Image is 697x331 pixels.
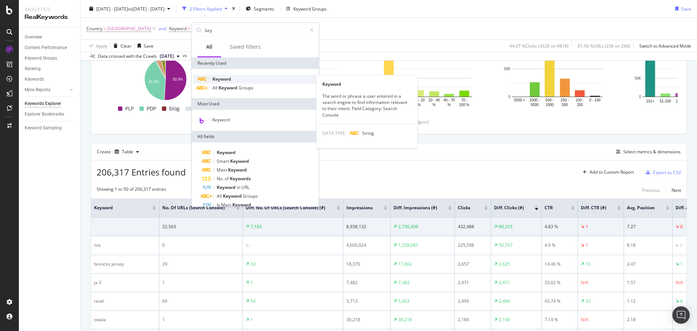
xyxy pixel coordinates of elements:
div: Saved Filters [230,43,261,51]
div: 10 [586,261,591,267]
text: 0 [639,95,641,99]
div: 7.27 [627,223,669,230]
div: Analytics [25,6,74,13]
span: Keyword [212,117,230,123]
span: Diff. No. of URLs (Search Console) (#) [246,205,326,211]
div: Keyword Groups [293,5,327,12]
div: 2,160 [499,316,510,323]
div: Explorer Bookmarks [25,110,64,118]
text: 40 - 70 [444,98,455,102]
text: 0 [508,95,510,99]
span: No. [217,175,225,182]
div: (scroll horizontally to see more widgets) [100,119,678,125]
text: 1000 [546,103,554,107]
div: Keyword Groups [25,55,57,62]
div: 43.74 % [545,298,575,304]
svg: A chart. [370,37,483,108]
a: Keyword Groups [25,55,75,62]
text: 100 % [459,103,469,107]
div: 0 [162,242,240,249]
text: % [417,103,421,107]
div: 1,558,085 [398,242,418,249]
button: Segments [243,3,277,15]
span: Is [217,202,221,208]
div: Switch to Advanced Mode [639,43,691,49]
a: Keywords [25,76,75,83]
span: Keyword [217,184,237,190]
button: Next [672,186,681,195]
a: Keywords Explorer [25,100,75,108]
div: Open Intercom Messenger [672,306,690,324]
div: 0 [680,242,682,249]
a: Explorer Bookmarks [25,110,75,118]
a: Content Performance [25,44,75,52]
div: ja 3 [94,279,156,286]
svg: A chart. [501,37,614,108]
div: RealKeywords [25,13,74,21]
div: 4.83 % [545,223,575,230]
span: Impressions [346,205,373,211]
text: 200K [371,58,380,62]
div: The word or phrase a user entered in a search engine to find information relevant to their intent... [317,93,417,118]
div: 1 [586,242,588,249]
div: 33.02 % [545,279,575,286]
span: vs [183,52,188,59]
text: 50.9% [173,78,183,82]
text: 41.3% [149,80,159,84]
span: All [212,85,219,91]
span: Keywords [230,175,251,182]
span: Diff. Clicks (#) [494,205,524,211]
span: Keyword [230,158,249,164]
div: 2,471 [499,279,510,286]
div: 2,657 [458,261,488,267]
div: and [159,25,166,32]
div: 1 [680,261,683,267]
button: Clear [111,40,131,52]
span: in [237,184,241,190]
text: 1000 - [530,98,540,102]
span: Keyword [169,25,187,32]
div: 1 [250,316,253,323]
img: Equal [676,245,678,247]
button: Export as CSV [643,166,681,178]
span: PDP [147,104,156,113]
text: 50K [504,67,510,71]
button: [DATE] [157,52,183,61]
button: Add to Custom Report [580,166,634,178]
span: Main [217,167,228,173]
div: Save [144,43,154,49]
text: 5000 [531,103,539,107]
div: Data crossed with the Crawls [98,53,157,60]
text: 20 - 40 [428,98,440,102]
span: PLP [125,104,134,113]
div: N/A [581,316,588,323]
div: 33 [250,261,256,267]
button: Switch to Advanced Mode [636,40,691,52]
div: 22,563 [162,223,240,230]
span: Others... [183,104,209,113]
div: 87.56 % URLs ( 23K on 26K ) [578,43,630,49]
span: Diff. CTR (#) [581,205,606,211]
div: Save [681,5,691,12]
span: URL [241,184,249,190]
span: Keyword [212,76,231,82]
svg: A chart. [109,55,222,101]
div: 1.57 [627,279,669,286]
text: 500 [562,103,568,107]
div: 1 [586,223,588,230]
div: - [250,242,252,249]
div: 6 [680,298,683,304]
div: 8.18 [627,242,669,249]
a: Ranking [25,65,75,73]
div: 50,767 [499,242,513,249]
div: 4.9 % [545,242,575,249]
span: Keyword [94,205,142,211]
text: 100 - [576,98,584,102]
button: 2 Filters Applied [179,3,231,15]
div: 5,403 [398,298,409,304]
span: [DATE] - [DATE] [96,5,128,12]
div: 1.12 [627,298,669,304]
div: 2,471 [458,279,488,286]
